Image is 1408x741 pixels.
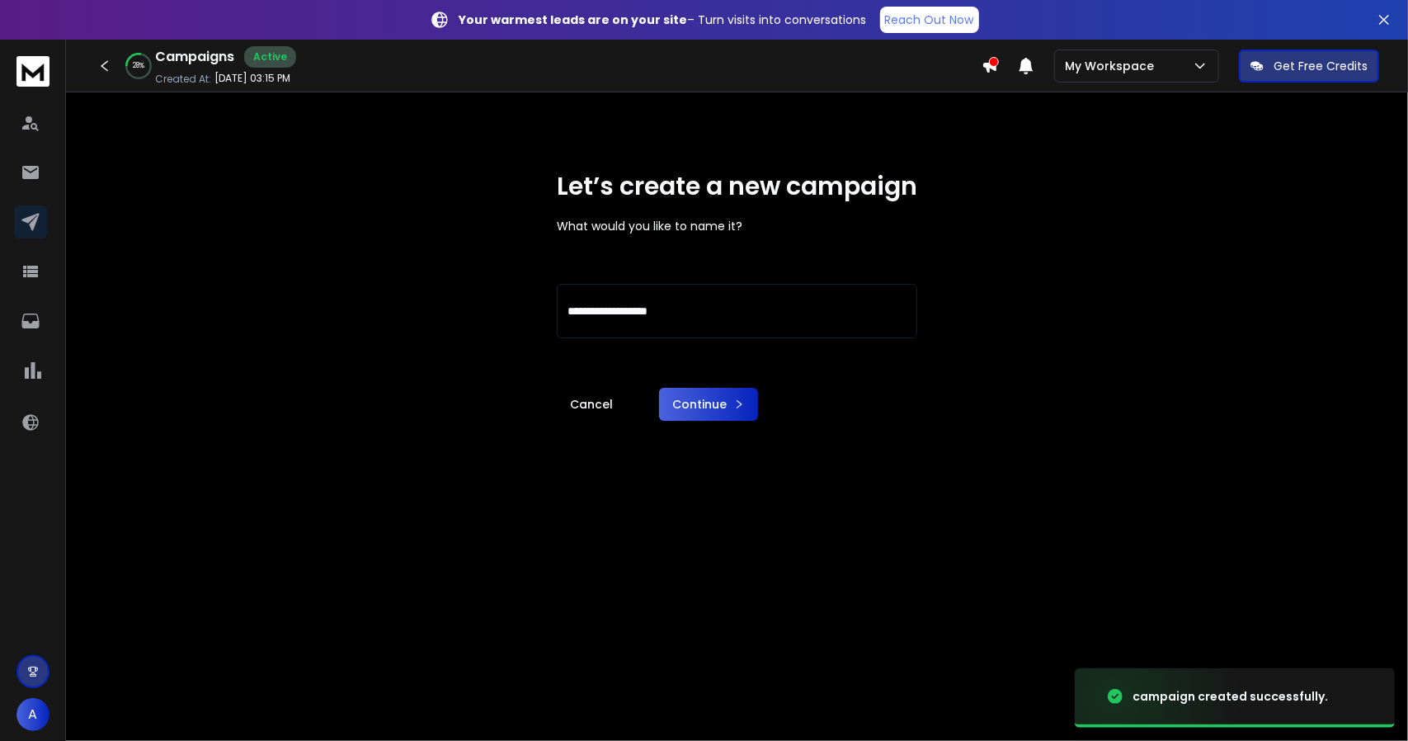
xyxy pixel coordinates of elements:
[155,47,234,67] h1: Campaigns
[1065,58,1161,74] p: My Workspace
[557,388,626,421] a: Cancel
[1133,688,1328,705] div: campaign created successfully.
[557,172,917,201] h1: Let’s create a new campaign
[459,12,867,28] p: – Turn visits into conversations
[155,73,211,86] p: Created At:
[16,56,49,87] img: logo
[659,388,758,421] button: Continue
[16,698,49,731] button: A
[244,46,296,68] div: Active
[1274,58,1368,74] p: Get Free Credits
[459,12,688,28] strong: Your warmest leads are on your site
[214,72,290,85] p: [DATE] 03:15 PM
[133,61,144,71] p: 28 %
[1239,50,1379,83] button: Get Free Credits
[557,218,917,234] p: What would you like to name it?
[880,7,979,33] a: Reach Out Now
[885,12,974,28] p: Reach Out Now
